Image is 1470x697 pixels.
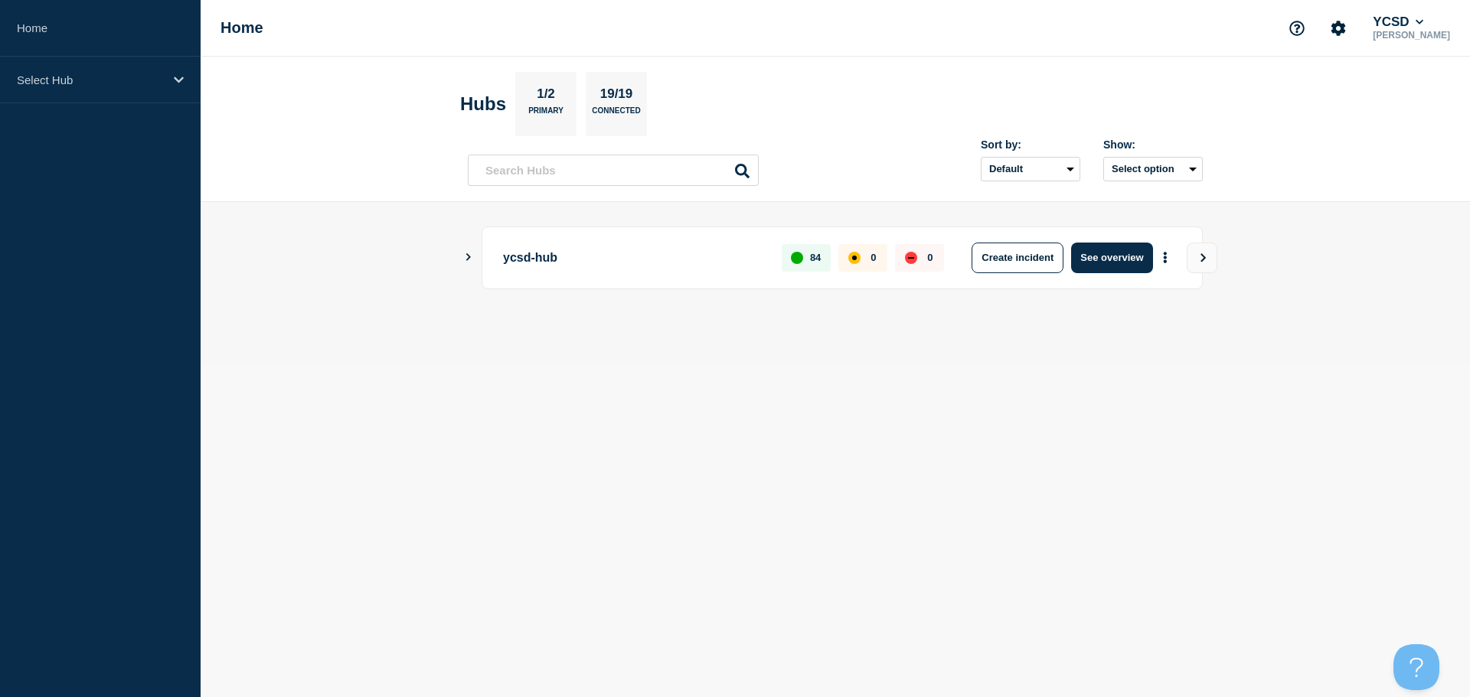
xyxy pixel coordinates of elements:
[468,155,759,186] input: Search Hubs
[594,86,639,106] p: 19/19
[220,19,263,37] h1: Home
[981,138,1080,151] div: Sort by:
[927,252,933,263] p: 0
[1071,243,1152,273] button: See overview
[1322,12,1354,44] button: Account settings
[1103,157,1203,181] button: Select option
[528,106,563,122] p: Primary
[1370,15,1426,30] button: YCSD
[981,157,1080,181] select: Sort by
[1393,644,1439,690] iframe: Help Scout Beacon - Open
[871,252,876,263] p: 0
[503,243,764,273] p: ycsd-hub
[1370,30,1453,41] p: [PERSON_NAME]
[848,252,861,264] div: affected
[810,252,821,263] p: 84
[1281,12,1313,44] button: Support
[1187,243,1217,273] button: View
[972,243,1063,273] button: Create incident
[905,252,917,264] div: down
[17,73,164,86] p: Select Hub
[531,86,561,106] p: 1/2
[465,252,472,263] button: Show Connected Hubs
[791,252,803,264] div: up
[1155,243,1175,272] button: More actions
[460,93,506,115] h2: Hubs
[1103,138,1203,151] div: Show:
[592,106,640,122] p: Connected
